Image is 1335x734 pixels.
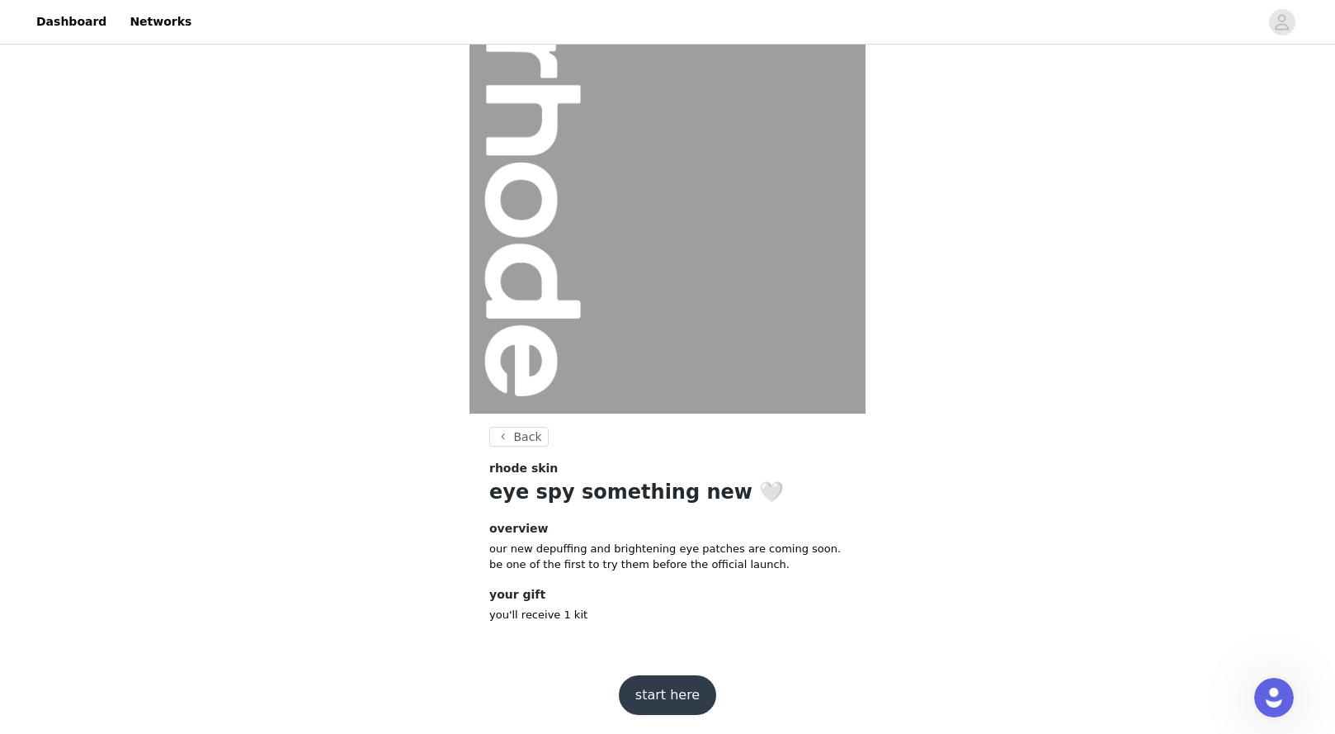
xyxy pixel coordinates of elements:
iframe: Intercom live chat [1254,678,1294,717]
h4: your gift [489,586,846,604]
img: campaign image [469,17,866,414]
div: avatar [1274,9,1290,36]
button: Back [489,427,549,447]
a: Dashboard [26,3,116,40]
button: start here [619,675,716,715]
a: Networks [120,3,201,40]
span: rhode skin [489,460,558,477]
p: you'll receive 1 kit [489,607,846,623]
h4: overview [489,520,846,537]
h1: eye spy something new 🤍 [489,477,846,507]
p: our new depuffing and brightening eye patches are coming soon. be one of the first to try them be... [489,541,846,573]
